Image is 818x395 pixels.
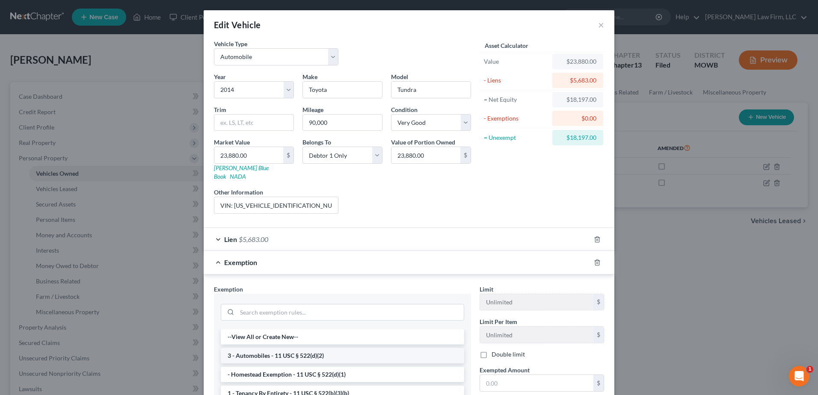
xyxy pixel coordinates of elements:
[302,105,323,114] label: Mileage
[480,294,593,310] input: --
[480,317,517,326] label: Limit Per Item
[391,72,408,81] label: Model
[480,327,593,343] input: --
[598,20,604,30] button: ×
[391,138,455,147] label: Value of Portion Owned
[224,235,237,243] span: Lien
[214,105,226,114] label: Trim
[492,350,525,359] label: Double limit
[480,375,593,391] input: 0.00
[484,114,548,123] div: - Exemptions
[214,39,247,48] label: Vehicle Type
[230,173,246,180] a: NADA
[214,115,293,131] input: ex. LS, LT, etc
[559,57,596,66] div: $23,880.00
[303,115,382,131] input: --
[559,95,596,104] div: $18,197.00
[484,133,548,142] div: = Unexempt
[559,133,596,142] div: $18,197.00
[391,147,460,163] input: 0.00
[214,147,283,163] input: 0.00
[302,73,317,80] span: Make
[559,114,596,123] div: $0.00
[302,139,331,146] span: Belongs To
[559,76,596,85] div: $5,683.00
[214,164,269,180] a: [PERSON_NAME] Blue Book
[484,76,548,85] div: - Liens
[593,327,604,343] div: $
[214,188,263,197] label: Other Information
[480,286,493,293] span: Limit
[460,147,471,163] div: $
[221,367,464,382] li: - Homestead Exemption - 11 USC § 522(d)(1)
[237,304,464,321] input: Search exemption rules...
[221,329,464,345] li: --View All or Create New--
[480,366,530,374] span: Exempted Amount
[484,95,548,104] div: = Net Equity
[214,138,250,147] label: Market Value
[283,147,293,163] div: $
[221,348,464,363] li: 3 - Automobiles - 11 USC § 522(d)(2)
[485,41,528,50] label: Asset Calculator
[239,235,268,243] span: $5,683.00
[593,294,604,310] div: $
[391,82,471,98] input: ex. Altima
[593,375,604,391] div: $
[391,105,418,114] label: Condition
[806,366,813,373] span: 1
[214,72,226,81] label: Year
[303,82,382,98] input: ex. Nissan
[789,366,809,386] iframe: Intercom live chat
[224,258,257,266] span: Exemption
[214,286,243,293] span: Exemption
[214,19,261,31] div: Edit Vehicle
[214,197,338,213] input: (optional)
[484,57,548,66] div: Value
